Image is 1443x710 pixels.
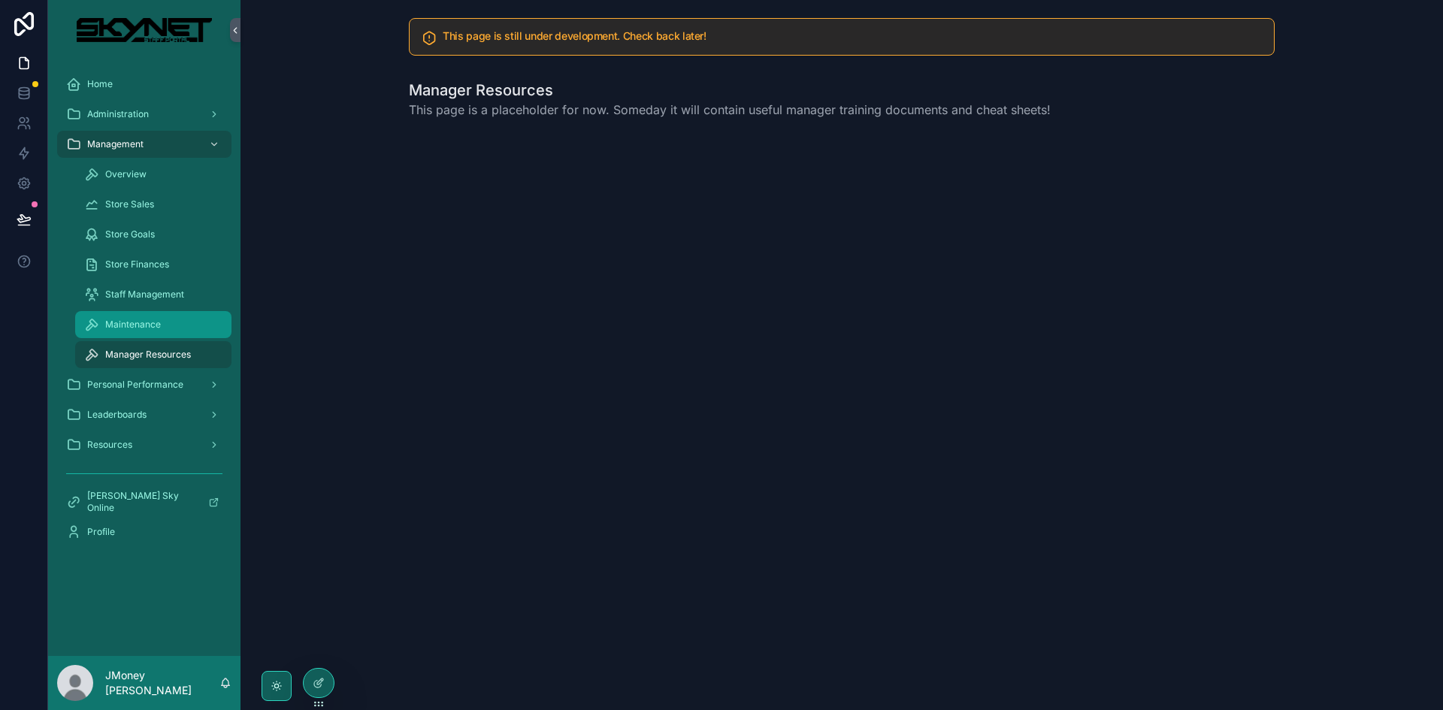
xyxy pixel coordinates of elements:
a: Store Goals [75,221,231,248]
span: Profile [87,526,115,538]
span: Manager Resources [105,349,191,361]
a: Store Finances [75,251,231,278]
span: Store Goals [105,228,155,240]
a: Store Sales [75,191,231,218]
a: Overview [75,161,231,188]
img: App logo [77,18,211,42]
div: scrollable content [48,60,240,656]
a: Staff Management [75,281,231,308]
span: Store Sales [105,198,154,210]
a: Personal Performance [57,371,231,398]
h1: Manager Resources [409,80,1051,101]
h5: This page is still under development. Check back later! [443,31,1262,41]
span: Management [87,138,144,150]
span: [PERSON_NAME] Sky Online [87,490,196,514]
span: Overview [105,168,147,180]
span: Staff Management [105,289,184,301]
span: Personal Performance [87,379,183,391]
p: JMoney [PERSON_NAME] [105,668,219,698]
a: Profile [57,518,231,545]
a: Leaderboards [57,401,231,428]
span: Resources [87,439,132,451]
a: Resources [57,431,231,458]
span: Maintenance [105,319,161,331]
a: Management [57,131,231,158]
a: Maintenance [75,311,231,338]
span: Leaderboards [87,409,147,421]
a: Home [57,71,231,98]
span: This page is a placeholder for now. Someday it will contain useful manager training documents and... [409,101,1051,119]
span: Administration [87,108,149,120]
span: Store Finances [105,258,169,270]
a: [PERSON_NAME] Sky Online [57,488,231,515]
a: Manager Resources [75,341,231,368]
span: Home [87,78,113,90]
a: Administration [57,101,231,128]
